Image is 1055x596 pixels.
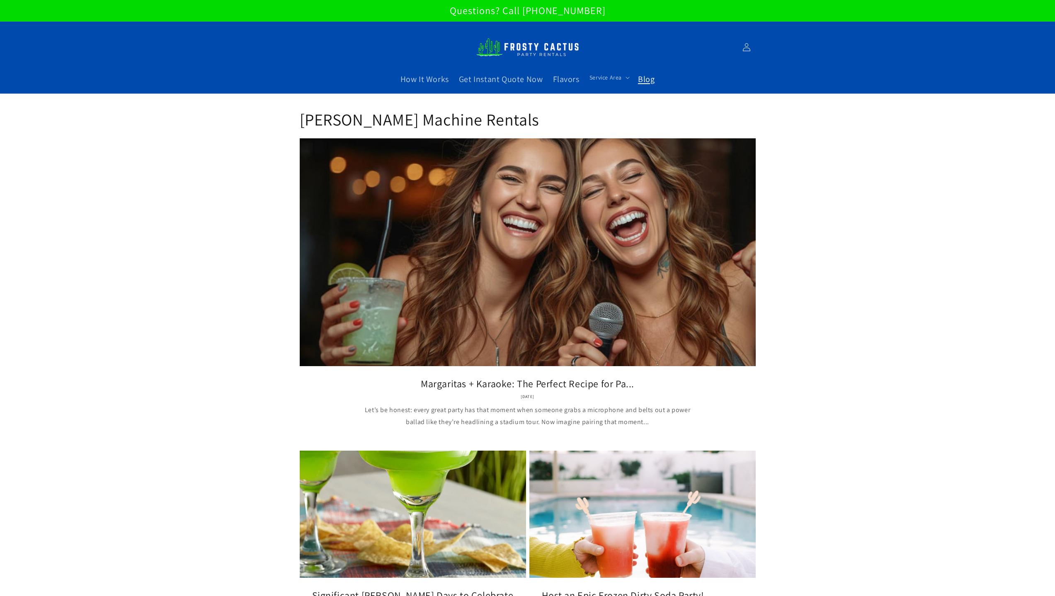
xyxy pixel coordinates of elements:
span: Get Instant Quote Now [459,74,543,84]
span: Blog [638,74,655,84]
a: Get Instant Quote Now [454,69,548,89]
a: Blog [633,69,660,89]
span: Flavors [553,74,580,84]
span: Service Area [589,74,622,81]
span: How It Works [400,74,449,84]
a: Flavors [548,69,584,89]
a: How It Works [395,69,454,89]
summary: Service Area [584,69,633,86]
img: Frosty Cactus Margarita machine rentals Slushy machine rentals dirt soda dirty slushies [476,33,580,61]
a: Margaritas + Karaoke: The Perfect Recipe for Pa... [312,377,743,390]
h1: [PERSON_NAME] Machine Rentals [300,109,756,130]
